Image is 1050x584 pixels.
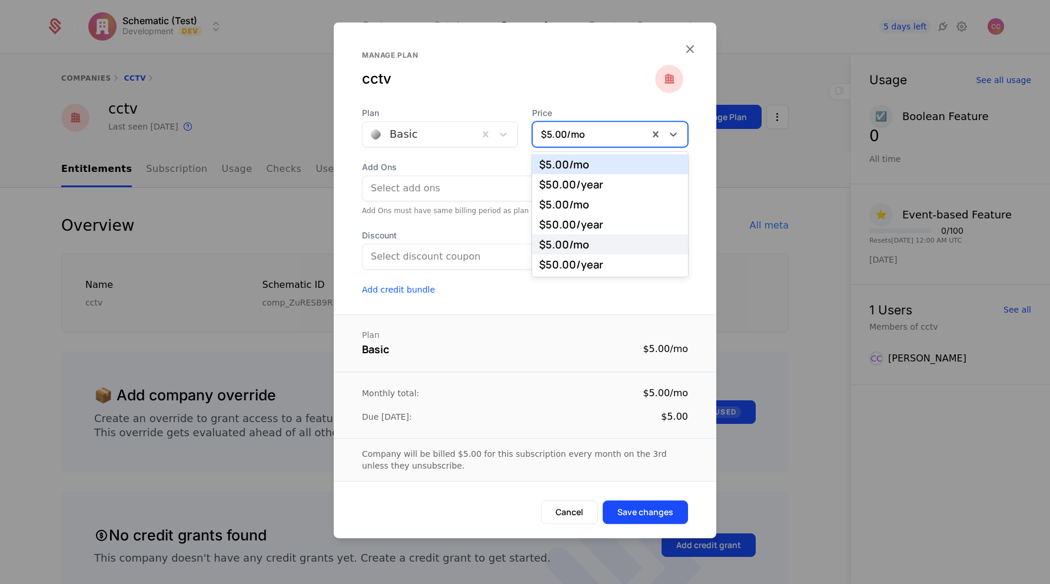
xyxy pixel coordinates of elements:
[603,500,688,524] button: Save changes
[362,284,688,296] button: Add credit bundle
[362,411,412,423] div: Due [DATE]:
[362,206,688,215] div: Add Ons must have same billing period as plan
[643,386,688,400] div: $5.00 / mo
[539,179,681,190] div: $50.00 /year
[362,448,688,472] div: Company will be billed $5.00 for this subscription every month on the 3rd unless they unsubscribe.
[362,69,655,88] div: cctv
[539,239,681,250] div: $5.00 /mo
[362,329,688,341] div: Plan
[362,51,655,60] div: Manage plan
[539,159,681,170] div: $5.00 /mo
[362,161,688,173] span: Add Ons
[539,219,681,230] div: $50.00 /year
[532,107,688,119] span: Price
[539,259,681,270] div: $50.00 /year
[362,230,688,241] span: Discount
[539,199,681,210] div: $5.00 /mo
[541,500,598,524] button: Cancel
[362,387,419,399] div: Monthly total:
[362,341,389,357] div: Basic
[655,65,683,93] img: red.png
[661,410,688,424] div: $5.00
[643,342,688,356] div: $5.00 / mo
[362,107,518,119] span: Plan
